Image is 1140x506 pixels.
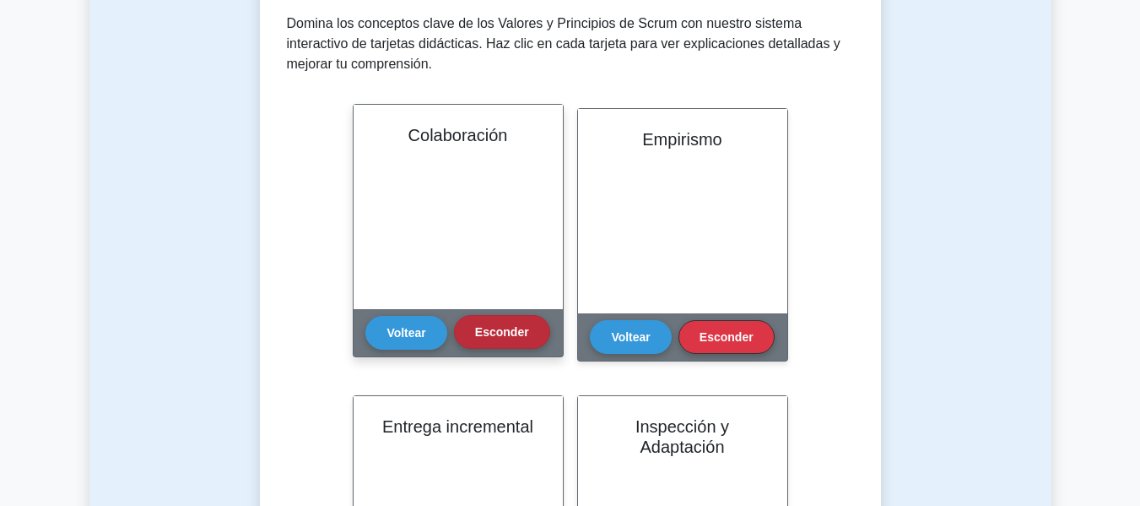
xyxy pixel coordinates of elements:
[386,326,425,340] font: Voltear
[365,316,446,350] button: Voltear
[678,320,775,354] button: Esconder
[408,126,508,144] font: Colaboración
[382,417,533,436] font: Entrega incremental
[700,330,754,344] font: Esconder
[611,330,650,344] font: Voltear
[475,325,529,339] font: Esconder
[287,16,840,71] font: Domina los conceptos clave de los Valores y Principios de Scrum con nuestro sistema interactivo d...
[590,320,671,354] button: Voltear
[635,417,729,456] font: Inspección y Adaptación
[642,130,721,149] font: Empirismo
[454,315,550,349] button: Esconder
